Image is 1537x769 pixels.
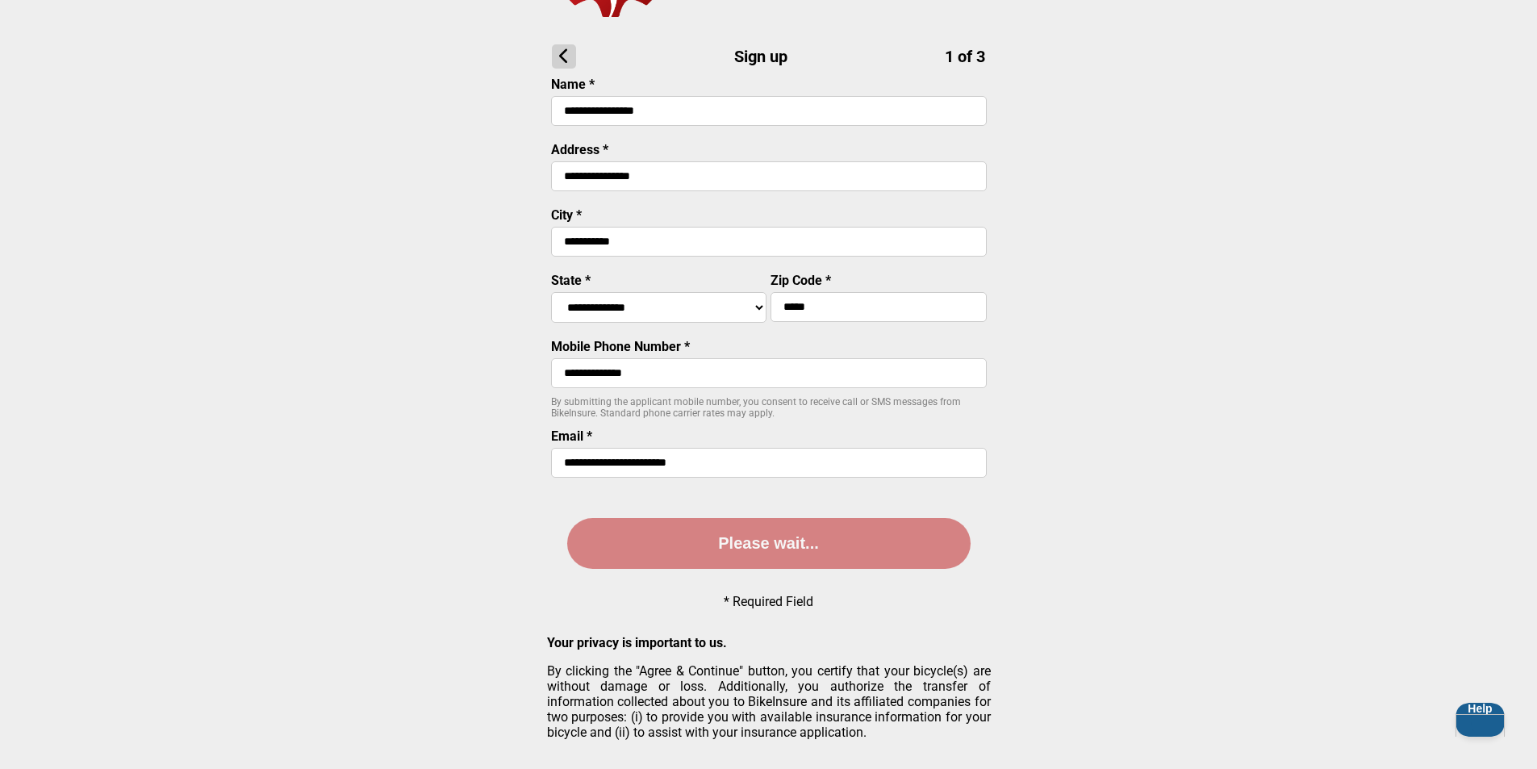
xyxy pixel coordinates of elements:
span: 1 of 3 [945,47,985,66]
label: Mobile Phone Number * [551,339,690,354]
label: Address * [551,142,608,157]
strong: Your privacy is important to us. [547,635,727,650]
p: By clicking the "Agree & Continue" button, you certify that your bicycle(s) are without damage or... [547,663,991,740]
label: Email * [551,428,592,444]
h1: Sign up [552,44,985,69]
label: City * [551,207,582,223]
label: Zip Code * [771,273,831,288]
label: State * [551,273,591,288]
p: By submitting the applicant mobile number, you consent to receive call or SMS messages from BikeI... [551,396,987,419]
label: Name * [551,77,595,92]
iframe: Help Scout Beacon - Open [1456,703,1505,737]
p: * Required Field [724,594,813,609]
